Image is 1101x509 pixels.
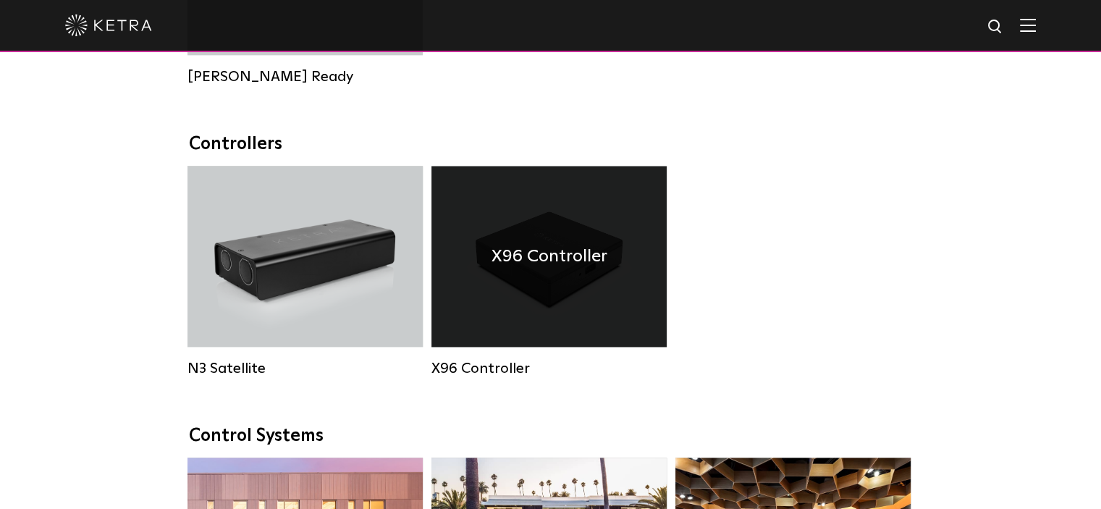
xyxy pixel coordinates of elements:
[65,14,152,36] img: ketra-logo-2019-white
[431,360,667,377] div: X96 Controller
[492,243,607,270] h4: X96 Controller
[187,360,423,377] div: N3 Satellite
[189,134,913,155] div: Controllers
[187,166,423,377] a: N3 Satellite N3 Satellite
[431,166,667,377] a: X96 Controller X96 Controller
[189,426,913,447] div: Control Systems
[987,18,1005,36] img: search icon
[1020,18,1036,32] img: Hamburger%20Nav.svg
[187,68,423,85] div: [PERSON_NAME] Ready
